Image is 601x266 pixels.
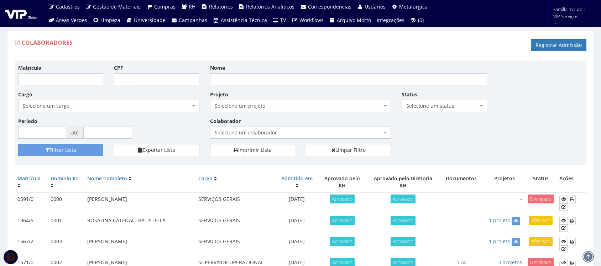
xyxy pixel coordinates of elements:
td: [PERSON_NAME] [84,235,195,256]
a: 1 projeto [489,238,510,245]
a: (0) [407,14,427,27]
a: Registrar Admissão [531,39,586,51]
a: Arquivo Morto [326,14,374,27]
img: logo [5,8,37,19]
span: kamilla.moura | VIP Serviços [553,6,592,20]
a: Limpeza [90,14,124,27]
a: Assistência Técnica [210,14,270,27]
span: Arquivo Morto [337,17,371,23]
a: Áreas Verdes [45,14,90,27]
label: Colaborador [210,118,241,125]
td: - [484,192,525,214]
span: Relatórios [209,3,233,10]
span: Relatórios Analíticos [246,3,294,10]
th: Projetos [484,172,525,192]
a: Integrações [374,14,407,27]
span: até [67,127,83,139]
span: Usuários [365,3,386,10]
span: Gestão de Materiais [93,3,141,10]
span: Selecione um colaborador [215,129,382,136]
button: Exportar Lista [114,144,199,156]
span: Aprovado [391,216,416,225]
label: Nome [210,64,225,71]
span: Cadastros [56,3,80,10]
td: [DATE] [276,192,317,214]
span: (0) [418,17,424,23]
td: ROSALINA CATENACI BATISTELLA [84,214,195,235]
a: Campanhas [168,14,210,27]
th: Aprovado pela Diretoria RH [367,172,439,192]
th: Status [525,172,556,192]
span: Aprovado [330,195,355,203]
th: Aprovado pelo RH [317,172,367,192]
button: Filtrar Lista [18,144,103,156]
td: 0000 [48,192,84,214]
a: 3 projetos [498,259,522,266]
span: Afastado [529,237,553,246]
span: Desligado [528,195,554,203]
td: SERVIÇOS GERAIS [195,192,276,214]
label: Período [18,118,37,125]
a: Universidade [123,14,168,27]
label: Status [402,91,417,98]
a: Nome Completo [87,175,127,182]
span: Correspondências [308,3,351,10]
label: Projeto [210,91,228,98]
span: Universidade [134,17,166,23]
span: Selecione um projeto [215,102,382,110]
td: [DATE] [276,235,317,256]
td: [PERSON_NAME] [84,192,195,214]
span: Limpeza [100,17,120,23]
a: Domínio ID [51,175,78,182]
span: TV [280,17,286,23]
a: 1 projeto [489,217,510,224]
a: Admitido em [281,175,313,182]
td: 0001 [48,214,84,235]
td: 1567/2 [15,235,48,256]
span: Aprovado [391,195,416,203]
span: Metalúrgica [399,3,428,10]
span: Selecione um cargo [23,102,190,110]
span: Assistência Técnica [221,17,267,23]
span: Integrações [377,17,404,23]
span: RH [189,3,195,10]
td: 0591/0 [15,192,48,214]
input: ___.___.___-__ [114,73,199,85]
a: Workflows [289,14,326,27]
span: Workflows [299,17,324,23]
a: Imprimir Lista [210,144,295,156]
a: TV [270,14,289,27]
span: Selecione um colaborador [210,127,391,139]
span: Aprovado [391,237,416,246]
th: Ações [556,172,586,192]
span: Aprovado [330,216,355,225]
a: Limpar Filtro [306,144,391,156]
label: CPF [114,64,123,71]
td: 1364/5 [15,214,48,235]
span: Selecione um projeto [210,100,391,112]
span: Compras [154,3,176,10]
th: Documentos [439,172,484,192]
span: Selecione um status [402,100,487,112]
a: Cargo [198,175,213,182]
label: Cargo [18,91,32,98]
td: SERVICOS GERAIS [195,235,276,256]
td: SERVICOS GERAIS [195,214,276,235]
span: Selecione um status [406,102,478,110]
a: Matrícula [17,175,41,182]
label: Matrícula [18,64,41,71]
span: Áreas Verdes [56,17,87,23]
td: 0003 [48,235,84,256]
td: [DATE] [276,214,317,235]
span: Aprovado [330,237,355,246]
span: Campanhas [179,17,207,23]
span: Colaboradores [22,39,73,47]
span: Afastado [529,216,553,225]
span: Selecione um cargo [18,100,199,112]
